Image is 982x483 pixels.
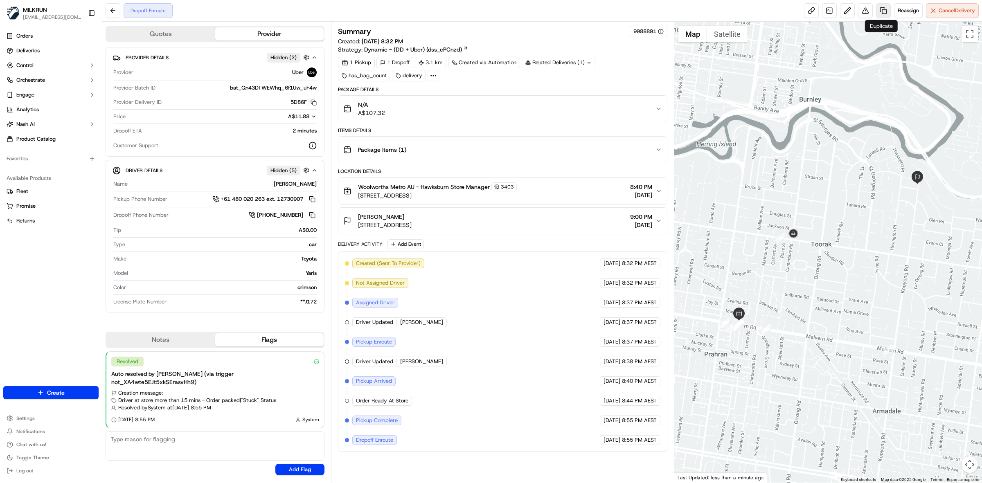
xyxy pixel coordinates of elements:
button: Show satellite imagery [707,26,748,42]
a: Promise [7,202,95,210]
button: Hidden (2) [267,52,311,63]
span: Resolved by System [118,404,166,411]
div: 10 [720,318,730,328]
span: Fleet [16,188,28,195]
span: 8:40 PM AEST [622,377,657,385]
button: Log out [3,465,99,476]
button: Quotes [106,27,215,40]
span: Provider Delivery ID [113,99,162,106]
span: Log out [16,467,33,474]
button: Hidden (5) [267,165,311,175]
div: car [128,241,317,248]
button: Reassign [894,3,923,18]
button: Show street map [678,26,707,42]
button: Nash AI [3,118,99,131]
span: Color [113,284,126,291]
span: Nash AI [16,121,35,128]
a: Returns [7,217,95,225]
span: Hidden ( 5 ) [270,167,297,174]
span: Woolworths Metro AU - Hawksburn Store Manager [358,183,490,191]
div: 9988891 [633,28,664,35]
span: Price [113,113,126,120]
span: Product Catalog [16,135,56,143]
span: Package Items ( 1 ) [358,146,406,154]
span: Settings [16,415,35,422]
span: [DATE] [604,279,620,287]
span: Pickup Enroute [356,338,392,346]
div: [PERSON_NAME] [131,180,317,188]
button: Returns [3,214,99,227]
a: Open this area in Google Maps (opens a new window) [676,472,703,483]
span: Type [113,241,125,248]
span: Pickup Complete [356,417,398,424]
span: Created (Sent To Provider) [356,260,421,267]
span: Toggle Theme [16,454,49,461]
div: 9 [732,320,743,330]
span: Reassign [898,7,919,14]
div: Created via Automation [448,57,520,68]
button: Map camera controls [962,456,978,473]
span: 8:55 PM AEST [622,436,657,444]
span: [PHONE_NUMBER] [257,211,303,219]
a: [PHONE_NUMBER] [249,211,317,220]
span: Dropoff ETA [113,127,142,135]
span: [DATE] [604,260,620,267]
span: 8:37 PM AEST [622,319,657,326]
div: 6 [732,317,742,328]
span: Driver Details [126,167,162,174]
span: Map data ©2025 Google [881,477,926,482]
span: Deliveries [16,47,40,54]
div: Location Details [338,168,667,175]
button: [EMAIL_ADDRESS][DOMAIN_NAME] [23,14,81,20]
button: Promise [3,200,99,213]
div: Strategy: [338,45,468,54]
span: Returns [16,217,35,225]
span: Dynamic - (DD + Uber) (dss_cPCnzd) [364,45,462,54]
span: License Plate Number [113,298,167,306]
div: Items Details [338,127,667,134]
button: Fleet [3,185,99,198]
img: MILKRUN [7,7,20,20]
span: bat_Qn43DTWEWhq_6f1Uw_uF4w [230,84,317,92]
span: Cancel Delivery [939,7,975,14]
span: 3403 [501,184,514,190]
span: 8:32 PM AEST [622,279,657,287]
span: Create [47,389,65,397]
span: [PERSON_NAME] [358,213,404,221]
span: Promise [16,202,36,210]
span: [STREET_ADDRESS] [358,221,412,229]
span: at [DATE] 8:55 PM [167,404,211,411]
span: Driver Updated [356,319,393,326]
div: 3.1 km [415,57,446,68]
span: System [302,416,319,423]
button: Control [3,59,99,72]
span: Order Ready At Store [356,397,408,404]
button: 5D86F [291,99,317,106]
a: Fleet [7,188,95,195]
button: Add Event [387,239,424,249]
span: Created: [338,37,403,45]
span: [PERSON_NAME] [400,319,443,326]
div: Toyota [130,255,317,263]
span: Dropoff Enroute [356,436,393,444]
div: 2 [761,324,771,335]
button: Provider [215,27,324,40]
a: Analytics [3,103,99,116]
button: Settings [3,413,99,424]
span: Make [113,255,126,263]
span: MILKRUN [23,6,47,14]
span: 9:00 PM [630,213,652,221]
div: A$0.00 [124,227,317,234]
span: Pickup Phone Number [113,195,167,203]
span: Analytics [16,106,39,113]
span: A$11.88 [288,113,309,120]
span: [DATE] [604,397,620,404]
button: CancelDelivery [926,3,979,18]
div: has_bag_count [338,70,390,81]
div: Auto resolved by [PERSON_NAME] (via trigger not_XA4wte5EJt5xkSErasvHh9) [111,370,319,386]
button: Keyboard shortcuts [841,477,876,483]
h3: Summary [338,28,371,35]
span: [PERSON_NAME] [400,358,443,365]
span: [DATE] [604,358,620,365]
div: Delivery Activity [338,241,383,247]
